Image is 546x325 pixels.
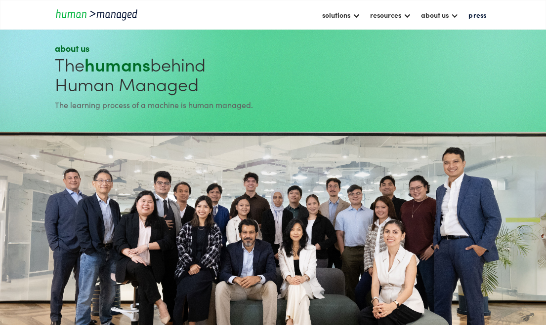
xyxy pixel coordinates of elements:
a: press [463,6,491,23]
div: The learning process of a machine is human managed. [55,99,269,110]
h1: The behind Human Managed [55,54,269,94]
a: home [55,8,144,21]
div: about us [55,42,269,54]
strong: humans [84,51,150,76]
div: about us [416,6,463,23]
div: resources [365,6,416,23]
div: solutions [317,6,365,23]
div: resources [370,9,401,21]
div: solutions [322,9,350,21]
div: about us [421,9,449,21]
